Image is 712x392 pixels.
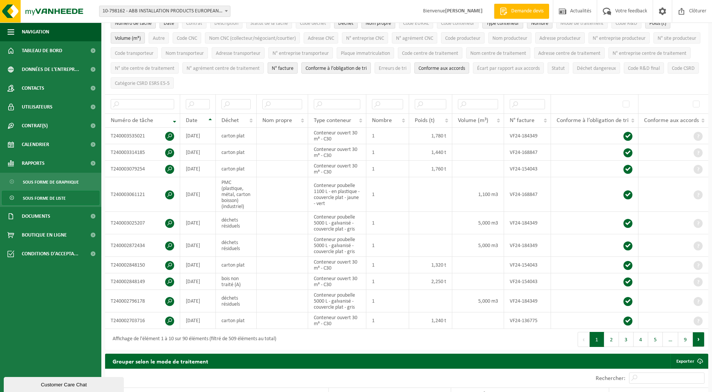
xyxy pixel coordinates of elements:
[272,51,329,56] span: N° entreprise transporteur
[366,312,409,329] td: 1
[109,333,276,346] div: Affichage de l'élément 1 à 10 sur 90 éléments (filtré de 509 éléments au total)
[105,212,180,234] td: T240003025207
[504,144,551,161] td: VF24-168847
[4,375,125,392] iframe: chat widget
[262,118,292,124] span: Nom propre
[634,332,648,347] button: 4
[531,21,548,26] span: Nombre
[619,332,634,347] button: 3
[99,6,230,17] span: 10-798162 - ABB INSTALLATION PRODUCTS EUROPEAN CENTRE SA - HOUDENG-GOEGNIES
[180,312,216,329] td: [DATE]
[308,161,366,177] td: Conteneur ouvert 30 m³ - C30
[504,312,551,329] td: VF24-136775
[527,17,552,29] button: NombreNombre: Activate to sort
[366,128,409,144] td: 1
[334,17,358,29] button: DéchetDéchet: Activate to sort
[180,161,216,177] td: [DATE]
[396,36,433,41] span: N° agrément CNC
[115,81,170,86] span: Catégorie CSRD ESRS E5-5
[111,62,179,74] button: N° site centre de traitementN° site centre de traitement: Activate to sort
[593,36,646,41] span: N° entreprise producteur
[115,51,154,56] span: Code transporteur
[548,62,569,74] button: StatutStatut: Activate to sort
[216,128,257,144] td: carton plat
[182,62,264,74] button: N° agrément centre de traitementN° agrément centre de traitement: Activate to sort
[409,144,452,161] td: 1,440 t
[342,32,388,44] button: N° entreprise CNCN° entreprise CNC: Activate to sort
[668,62,699,74] button: Code CSRDCode CSRD: Activate to sort
[216,257,257,273] td: carton plat
[379,66,406,71] span: Erreurs de tri
[409,312,452,329] td: 1,240 t
[441,32,485,44] button: Code producteurCode producteur: Activate to sort
[205,32,300,44] button: Nom CNC (collecteur/négociant/courtier)Nom CNC (collecteur/négociant/courtier): Activate to sort
[645,17,670,29] button: Poids (t)Poids (t): Activate to sort
[535,32,585,44] button: Adresse producteurAdresse producteur: Activate to sort
[409,273,452,290] td: 2,250 t
[180,212,216,234] td: [DATE]
[105,128,180,144] td: T240003535021
[366,212,409,234] td: 1
[216,51,260,56] span: Adresse transporteur
[366,144,409,161] td: 1
[366,234,409,257] td: 1
[445,8,483,14] strong: [PERSON_NAME]
[556,17,608,29] button: Mode de traitementMode de traitement: Activate to sort
[414,62,469,74] button: Conforme aux accords : Activate to sort
[216,273,257,290] td: bois non traité (A)
[366,257,409,273] td: 1
[590,332,604,347] button: 1
[308,36,334,41] span: Adresse CNC
[534,47,605,59] button: Adresse centre de traitementAdresse centre de traitement: Activate to sort
[482,17,523,29] button: Type conteneurType conteneur: Activate to sort
[250,21,288,26] span: Statut de la tâche
[115,36,141,41] span: Volume (m³)
[216,312,257,329] td: carton plat
[538,51,601,56] span: Adresse centre de traitement
[111,17,156,29] button: Numéro de tâcheNuméro de tâche: Activate to remove sorting
[366,21,391,26] span: Nom propre
[22,207,50,226] span: Documents
[509,8,545,15] span: Demande devis
[366,161,409,177] td: 1
[105,257,180,273] td: T240002848150
[308,290,366,312] td: Conteneur poubelle 5000 L - galvanisé - couvercle plat - gris
[366,290,409,312] td: 1
[105,161,180,177] td: T240003079254
[306,66,367,71] span: Conforme à l’obligation de tri
[180,234,216,257] td: [DATE]
[573,62,620,74] button: Déchet dangereux : Activate to sort
[2,175,99,189] a: Sous forme de graphique
[301,62,371,74] button: Conforme à l’obligation de tri : Activate to sort
[186,118,197,124] span: Date
[177,36,197,41] span: Code CNC
[539,36,581,41] span: Adresse producteur
[504,290,551,312] td: VF24-184349
[153,36,165,41] span: Autre
[613,51,686,56] span: N° entreprise centre de traitement
[300,21,326,26] span: Code déchet
[372,118,392,124] span: Nombre
[221,118,239,124] span: Déchet
[173,32,201,44] button: Code CNCCode CNC: Activate to sort
[578,332,590,347] button: Previous
[678,332,693,347] button: 9
[437,17,479,29] button: Code conteneurCode conteneur: Activate to sort
[473,62,544,74] button: Écart par rapport aux accordsÉcart par rapport aux accords: Activate to sort
[149,32,169,44] button: AutreAutre: Activate to sort
[402,51,458,56] span: Code centre de traitement
[180,290,216,312] td: [DATE]
[22,135,49,154] span: Calendrier
[308,257,366,273] td: Conteneur ouvert 30 m³ - C30
[441,21,474,26] span: Code conteneur
[160,17,178,29] button: DateDate: Activate to sort
[415,118,435,124] span: Poids (t)
[216,161,257,177] td: carton plat
[210,17,242,29] button: DescriptionDescription: Activate to sort
[452,234,504,257] td: 5,000 m3
[337,47,394,59] button: Plaque immatriculationPlaque immatriculation: Activate to sort
[409,161,452,177] td: 1,760 t
[268,62,298,74] button: N° factureN° facture: Activate to sort
[486,21,519,26] span: Type conteneur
